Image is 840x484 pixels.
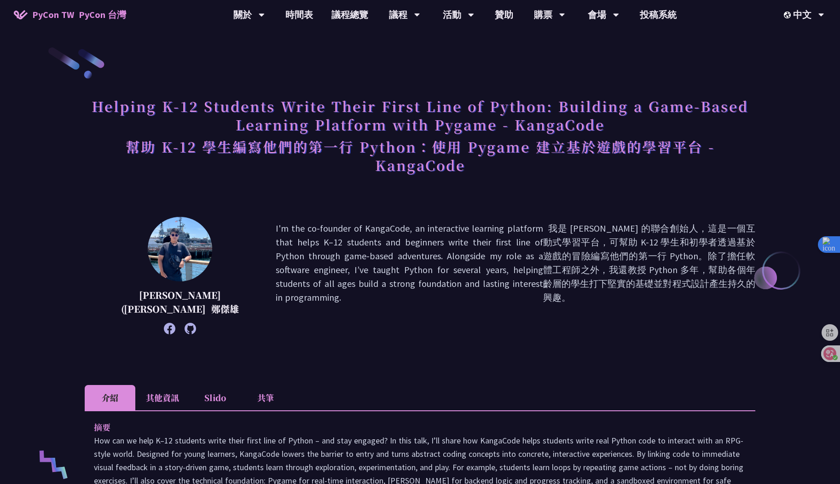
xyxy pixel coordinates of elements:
[148,217,212,281] img: Chieh-Hung (Jeff) Cheng
[85,385,135,410] li: 介紹
[126,136,715,175] font: 幫助 K-12 學生編寫他們的第一行 Python：使用 Pygame 建立基於遊戲的學習平台 - KangaCode
[79,9,126,20] font: PyCon 台灣
[543,222,755,303] font: 我是 [PERSON_NAME] 的聯合創始人，這是一個互動式學習平台，可幫助 K-12 學生和初學者透過基於遊戲的冒險編寫他們的第一行 Python。除了擔任軟體工程師之外，我還教授 Pyth...
[190,385,240,410] li: Slido
[5,3,135,26] a: PyCon TW PyCon 台灣
[14,10,28,19] img: Home icon of PyCon TW 2025
[276,222,755,330] p: I'm the co-founder of KangaCode, an interactive learning platform that helps K–12 students and be...
[135,385,190,410] li: 其他資訊
[240,385,291,410] li: 共筆
[211,302,239,315] font: 鄭傑雄
[784,12,793,18] img: Locale Icon
[94,420,728,434] p: 摘要
[32,8,126,22] span: PyCon TW
[108,288,253,316] p: [PERSON_NAME] ([PERSON_NAME]
[85,92,755,182] h1: Helping K-12 Students Write Their First Line of Python: Building a Game-Based Learning Platform w...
